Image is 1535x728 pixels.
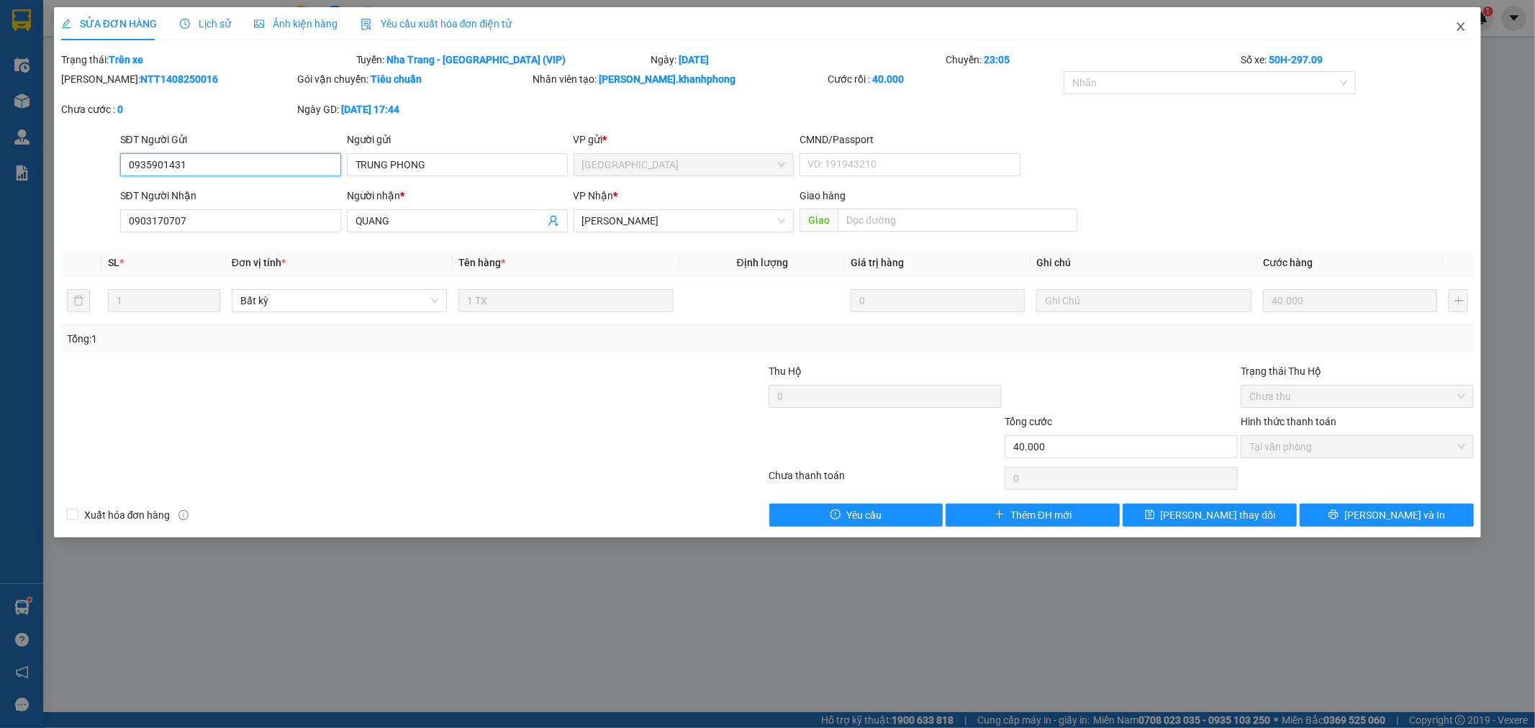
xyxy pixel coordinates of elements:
button: plus [1449,289,1468,312]
span: Lịch sử [180,18,231,29]
b: [PERSON_NAME] [18,93,81,160]
div: Số xe: [1239,52,1475,68]
span: plus [995,509,1005,521]
span: save [1145,509,1155,521]
span: SL [108,257,119,268]
button: printer[PERSON_NAME] và In [1300,504,1474,527]
span: Xuất hóa đơn hàng [78,507,176,523]
span: exclamation-circle [830,509,841,521]
input: VD: Bàn, Ghế [458,289,674,312]
div: SĐT Người Nhận [120,188,341,204]
span: picture [254,19,264,29]
img: icon [361,19,372,30]
span: Ảnh kiện hàng [254,18,338,29]
input: 0 [1263,289,1437,312]
div: CMND/Passport [800,132,1020,147]
b: NTT1408250016 [140,73,218,85]
b: 40.000 [872,73,904,85]
span: edit [61,19,71,29]
div: Chuyến: [944,52,1239,68]
span: Đơn vị tính [232,257,286,268]
b: Trên xe [109,54,143,65]
th: Ghi chú [1031,249,1257,277]
span: clock-circle [180,19,190,29]
span: Chưa thu [1249,386,1465,407]
span: Yêu cầu xuất hóa đơn điện tử [361,18,512,29]
b: 0 [117,104,123,115]
button: save[PERSON_NAME] thay đổi [1123,504,1297,527]
span: Bất kỳ [240,290,438,311]
div: Ngày GD: [297,101,530,117]
div: [PERSON_NAME]: [61,71,294,87]
div: Chưa thanh toán [768,468,1004,493]
b: [DATE] 17:44 [341,104,399,115]
span: VP Nhận [574,190,614,201]
div: VP gửi [574,132,794,147]
span: Lê Hồng Phong [582,210,786,232]
b: 50H-297.09 [1269,54,1323,65]
b: BIÊN NHẬN GỬI HÀNG [93,21,138,114]
span: SỬA ĐƠN HÀNG [61,18,157,29]
div: Gói vận chuyển: [297,71,530,87]
b: 23:05 [984,54,1010,65]
span: Định lượng [737,257,788,268]
span: Tên hàng [458,257,505,268]
span: Tại văn phòng [1249,436,1465,458]
div: Cước rồi : [828,71,1061,87]
button: Close [1441,7,1481,47]
b: [DATE] [679,54,710,65]
div: Chưa cước : [61,101,294,117]
span: info-circle [178,510,189,520]
span: [PERSON_NAME] và In [1344,507,1445,523]
span: [PERSON_NAME] thay đổi [1161,507,1276,523]
span: Giao hàng [800,190,846,201]
span: Yêu cầu [846,507,882,523]
span: user-add [548,215,559,227]
img: logo.jpg [18,18,90,90]
div: Người nhận [347,188,568,204]
div: Nhân viên tạo: [533,71,825,87]
label: Hình thức thanh toán [1241,416,1336,427]
div: Người gửi [347,132,568,147]
b: [DOMAIN_NAME] [121,55,198,66]
span: Giao [800,209,838,232]
div: Trạng thái Thu Hộ [1241,363,1474,379]
span: Tổng cước [1005,416,1052,427]
button: delete [67,289,90,312]
span: Giá trị hàng [851,257,904,268]
div: Tổng: 1 [67,331,592,347]
span: Cước hàng [1263,257,1313,268]
input: 0 [851,289,1025,312]
input: Dọc đường [838,209,1077,232]
b: Tiêu chuẩn [371,73,422,85]
div: Ngày: [650,52,945,68]
b: Nha Trang - [GEOGRAPHIC_DATA] (VIP) [387,54,566,65]
b: [PERSON_NAME].khanhphong [599,73,736,85]
span: close [1455,21,1467,32]
button: exclamation-circleYêu cầu [769,504,943,527]
img: logo.jpg [156,18,191,53]
div: Trạng thái: [60,52,355,68]
span: printer [1328,509,1339,521]
span: Nha Trang [582,154,786,176]
div: Tuyến: [355,52,650,68]
li: (c) 2017 [121,68,198,86]
button: plusThêm ĐH mới [946,504,1120,527]
span: Thu Hộ [769,365,802,377]
span: Thêm ĐH mới [1010,507,1072,523]
input: Ghi Chú [1036,289,1251,312]
div: SĐT Người Gửi [120,132,341,147]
